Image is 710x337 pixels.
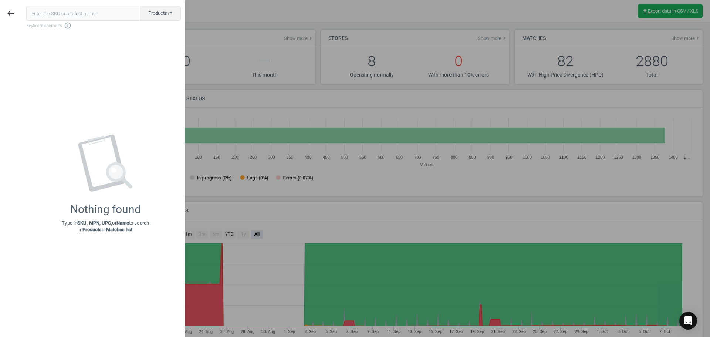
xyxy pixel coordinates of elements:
[679,312,697,330] div: Open Intercom Messenger
[77,220,112,226] strong: SKU, MPN, UPC,
[82,227,102,232] strong: Products
[6,9,15,18] i: keyboard_backspace
[62,220,149,233] p: Type in or to search in or
[167,10,173,16] i: swap_horiz
[64,22,71,29] i: info_outline
[148,10,173,17] span: Products
[141,6,181,21] button: Productsswap_horiz
[70,203,141,216] div: Nothing found
[26,22,181,29] span: Keyboard shortcuts
[26,6,141,21] input: Enter the SKU or product name
[116,220,129,226] strong: Name
[106,227,132,232] strong: Matches list
[2,5,19,22] button: keyboard_backspace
